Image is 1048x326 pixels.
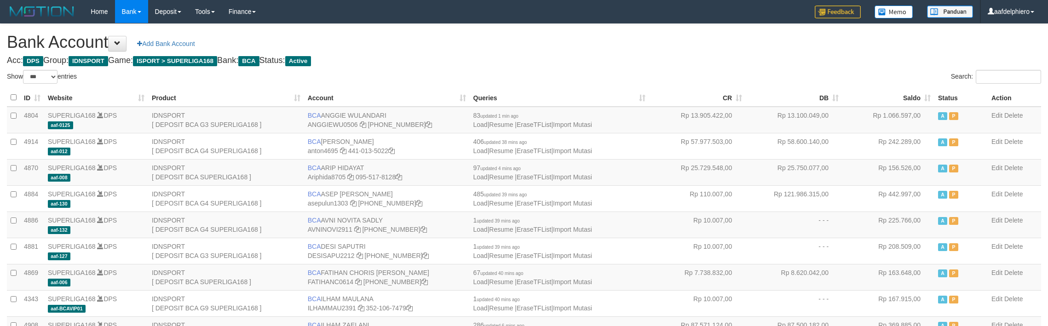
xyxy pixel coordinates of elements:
a: Load [473,147,488,154]
a: FATIHANC0614 [308,278,353,286]
th: Queries: activate to sort column ascending [470,89,650,107]
td: DPS [44,107,148,133]
span: aaf-BCAVIP01 [48,305,86,313]
span: updated 1 min ago [480,114,518,119]
span: BCA [308,269,321,276]
select: Showentries [23,70,58,84]
a: Resume [489,304,513,312]
td: Rp 58.600.140,00 [746,133,842,159]
a: Edit [991,269,1002,276]
td: 4343 [20,290,44,316]
td: DPS [44,264,148,290]
td: DPS [44,159,148,185]
a: Import Mutasi [553,121,592,128]
td: IDNSPORT [ DEPOSIT BCA SUPERLIGA168 ] [148,159,304,185]
a: Copy DESISAPU2212 to clipboard [357,252,363,259]
span: 83 [473,112,518,119]
span: IDNSPORT [69,56,108,66]
td: Rp 121.986.315,00 [746,185,842,212]
td: ILHAM MAULANA 352-106-7479 [304,290,470,316]
td: Rp 156.526,00 [842,159,934,185]
span: BCA [308,190,321,198]
span: updated 39 mins ago [484,192,527,197]
a: Edit [991,190,1002,198]
span: aaf-130 [48,200,70,208]
span: aaf-012 [48,148,70,155]
a: ILHAMMAU2391 [308,304,356,312]
a: Delete [1004,112,1023,119]
td: 4884 [20,185,44,212]
td: IDNSPORT [ DEPOSIT BCA G3 SUPERLIGA168 ] [148,107,304,133]
span: | | | [473,295,592,312]
span: | | | [473,138,592,154]
td: IDNSPORT [ DEPOSIT BCA G4 SUPERLIGA168 ] [148,185,304,212]
td: 4881 [20,238,44,264]
span: BCA [308,295,321,303]
label: Show entries [7,70,77,84]
a: Load [473,200,488,207]
span: aaf-127 [48,252,70,260]
a: Copy 4062281727 to clipboard [421,278,428,286]
td: Rp 225.766,00 [842,212,934,238]
a: Delete [1004,190,1023,198]
span: Paused [949,165,958,172]
a: Edit [991,164,1002,172]
span: Active [285,56,311,66]
img: Button%20Memo.svg [875,6,913,18]
a: Edit [991,243,1002,250]
a: EraseTFList [517,173,551,181]
span: updated 39 mins ago [477,218,519,223]
span: Active [938,269,947,277]
td: DPS [44,185,148,212]
a: Load [473,252,488,259]
a: Copy 4062280453 to clipboard [422,252,429,259]
a: Copy Ariphida8705 to clipboard [347,173,354,181]
th: Website: activate to sort column ascending [44,89,148,107]
a: EraseTFList [517,226,551,233]
td: - - - [746,290,842,316]
td: IDNSPORT [ DEPOSIT BCA G4 SUPERLIGA168 ] [148,212,304,238]
a: Load [473,121,488,128]
span: aaf-008 [48,174,70,182]
img: Feedback.jpg [815,6,861,18]
a: Edit [991,295,1002,303]
a: SUPERLIGA168 [48,164,96,172]
td: Rp 163.648,00 [842,264,934,290]
span: BCA [308,112,321,119]
td: 4914 [20,133,44,159]
label: Search: [951,70,1041,84]
span: aaf-006 [48,279,70,286]
span: updated 38 mins ago [484,140,527,145]
th: Account: activate to sort column ascending [304,89,470,107]
span: updated 39 mins ago [477,245,519,250]
td: AVNI NOVITA SADLY [PHONE_NUMBER] [304,212,470,238]
th: ID: activate to sort column ascending [20,89,44,107]
span: Active [938,243,947,251]
span: Paused [949,138,958,146]
span: Paused [949,112,958,120]
input: Search: [976,70,1041,84]
a: EraseTFList [517,304,551,312]
a: EraseTFList [517,121,551,128]
a: EraseTFList [517,278,551,286]
a: SUPERLIGA168 [48,269,96,276]
th: CR: activate to sort column ascending [649,89,746,107]
img: panduan.png [927,6,973,18]
a: Copy 0955178128 to clipboard [396,173,402,181]
td: Rp 8.620.042,00 [746,264,842,290]
td: - - - [746,238,842,264]
span: Active [938,112,947,120]
a: DESISAPU2212 [308,252,355,259]
td: Rp 7.738.832,00 [649,264,746,290]
a: Resume [489,226,513,233]
a: Resume [489,252,513,259]
h4: Acc: Group: Game: Bank: Status: [7,56,1041,65]
a: Import Mutasi [553,278,592,286]
a: AVNINOVI2911 [308,226,352,233]
td: - - - [746,212,842,238]
td: ARIP HIDAYAT 095-517-8128 [304,159,470,185]
span: Paused [949,191,958,199]
span: 1 [473,295,520,303]
a: Copy 4410135022 to clipboard [388,147,395,154]
span: 1 [473,217,520,224]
